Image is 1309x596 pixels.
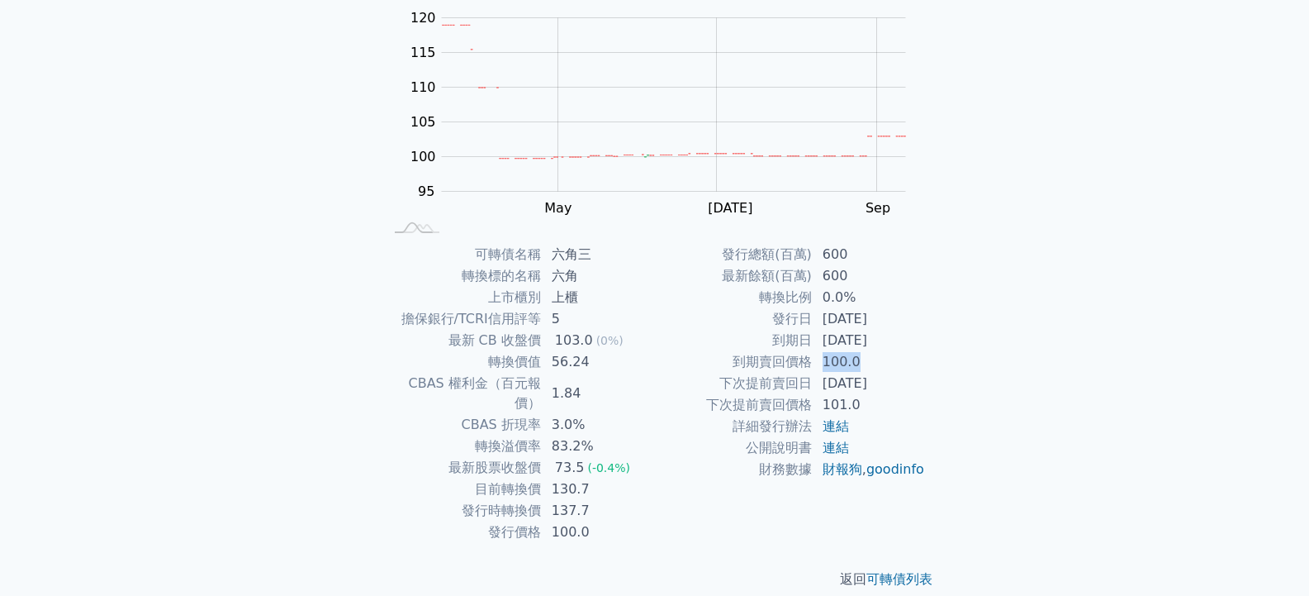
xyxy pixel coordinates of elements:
td: [DATE] [813,330,926,351]
td: 到期賣回價格 [655,351,813,373]
td: 六角三 [542,244,655,265]
td: CBAS 折現率 [384,414,542,436]
td: CBAS 權利金（百元報價） [384,373,542,414]
td: 5 [542,308,655,330]
div: 73.5 [552,458,588,478]
td: 最新 CB 收盤價 [384,330,542,351]
td: 六角 [542,265,655,287]
td: 101.0 [813,394,926,416]
a: 可轉債列表 [866,571,932,587]
a: 連結 [823,440,849,455]
td: 3.0% [542,414,655,436]
td: 下次提前賣回日 [655,373,813,394]
td: , [813,459,926,480]
a: goodinfo [866,461,924,477]
td: 最新餘額(百萬) [655,265,813,287]
iframe: Chat Widget [1226,517,1309,596]
td: 公開說明書 [655,437,813,459]
tspan: Sep [866,200,890,216]
span: (0%) [596,334,624,347]
div: 103.0 [552,331,596,350]
td: 最新股票收盤價 [384,457,542,479]
tspan: [DATE] [708,200,752,216]
td: 137.7 [542,500,655,522]
tspan: 115 [410,45,436,60]
td: 詳細發行辦法 [655,416,813,437]
td: 56.24 [542,351,655,373]
td: 1.84 [542,373,655,414]
td: [DATE] [813,373,926,394]
td: 0.0% [813,287,926,308]
tspan: May [544,200,572,216]
td: 100.0 [542,522,655,543]
tspan: 105 [410,114,436,130]
td: 到期日 [655,330,813,351]
td: 發行價格 [384,522,542,543]
td: 發行總額(百萬) [655,244,813,265]
tspan: 110 [410,79,436,95]
td: 發行日 [655,308,813,330]
td: 發行時轉換價 [384,500,542,522]
td: 財務數據 [655,459,813,480]
td: 130.7 [542,479,655,500]
g: Chart [402,10,931,216]
div: 聊天小工具 [1226,517,1309,596]
tspan: 100 [410,149,436,164]
td: 目前轉換價 [384,479,542,500]
td: 轉換價值 [384,351,542,373]
td: 轉換比例 [655,287,813,308]
td: 轉換溢價率 [384,436,542,457]
td: 600 [813,244,926,265]
p: 返回 [364,570,946,589]
g: Series [442,25,905,158]
td: 83.2% [542,436,655,457]
td: 600 [813,265,926,287]
td: 下次提前賣回價格 [655,394,813,416]
tspan: 95 [418,184,434,199]
tspan: 120 [410,10,436,26]
a: 財報狗 [823,461,862,477]
td: 上市櫃別 [384,287,542,308]
td: 擔保銀行/TCRI信用評等 [384,308,542,330]
td: 100.0 [813,351,926,373]
td: 可轉債名稱 [384,244,542,265]
td: 轉換標的名稱 [384,265,542,287]
td: [DATE] [813,308,926,330]
span: (-0.4%) [587,461,630,474]
td: 上櫃 [542,287,655,308]
a: 連結 [823,418,849,434]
